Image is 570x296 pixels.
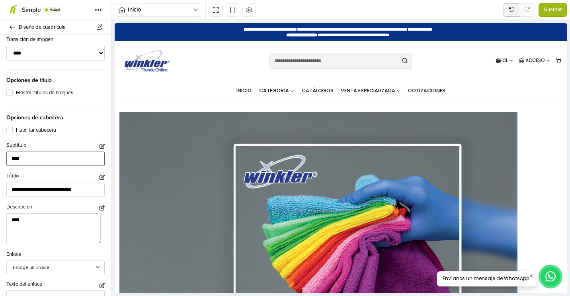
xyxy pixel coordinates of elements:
label: Transición de imagen [6,36,53,44]
img: Winkler Online [4,26,62,49]
button: Buscar [284,30,297,46]
button: Habilitar Rich Text [100,205,105,210]
label: Habilitar cabecera [16,127,105,134]
a: Catálogos [187,58,219,78]
span: Inicio [128,5,193,14]
a: Inicio [122,58,137,78]
a: Cotizaciones [293,58,331,78]
span: Guardar [544,6,562,14]
label: Descripción [6,203,32,211]
a: Categoría [144,58,180,78]
label: Enlace [6,251,21,259]
button: Guardar [539,3,567,17]
div: Envíanos un mensaje de WhatsApp [322,248,422,264]
button: Inicio [115,3,202,17]
label: Mostrar títulos de bloques [16,89,105,97]
button: Habilitar Rich Text [100,175,105,180]
button: Acceso [402,33,437,43]
button: Habilitar Rich Text [100,283,105,288]
span: Opciones de cabecera [6,107,105,122]
label: Subtítulo [6,142,26,150]
button: Idiomas [379,33,400,43]
label: Título [6,172,19,180]
span: Simple [22,6,41,14]
span: Diseño de cuadrícula [19,21,102,33]
div: Acceso [411,35,430,40]
div: Escoge un Enlace [13,264,91,271]
label: Texto del enlace [6,280,42,288]
span: Actual [50,8,60,12]
a: Venta Especializada [226,58,286,78]
button: Habilitar Rich Text [100,144,105,149]
button: Carro [439,33,448,43]
div: cl [388,35,393,40]
span: Opciones de título [6,69,105,84]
